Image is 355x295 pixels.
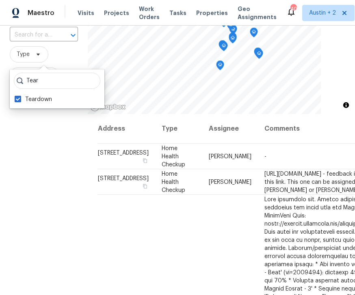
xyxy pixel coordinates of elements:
[67,30,79,41] button: Open
[250,28,258,40] div: Map marker
[290,5,296,13] div: 40
[227,20,235,33] div: Map marker
[98,175,149,181] span: [STREET_ADDRESS]
[220,41,228,54] div: Map marker
[209,153,251,159] span: [PERSON_NAME]
[254,47,262,60] div: Map marker
[78,9,94,17] span: Visits
[28,9,54,17] span: Maestro
[155,114,202,144] th: Type
[10,29,55,41] input: Search for an address...
[141,157,149,164] button: Copy Address
[90,102,126,112] a: Mapbox homepage
[202,114,258,144] th: Assignee
[216,60,224,73] div: Map marker
[162,145,185,167] span: Home Health Checkup
[169,10,186,16] span: Tasks
[98,150,149,155] span: [STREET_ADDRESS]
[229,34,237,46] div: Map marker
[97,114,155,144] th: Address
[341,100,351,110] button: Toggle attribution
[238,5,277,21] span: Geo Assignments
[264,153,266,159] span: -
[255,49,263,62] div: Map marker
[196,9,228,17] span: Properties
[219,40,227,53] div: Map marker
[209,179,251,185] span: [PERSON_NAME]
[104,9,129,17] span: Projects
[162,171,185,193] span: Home Health Checkup
[139,5,160,21] span: Work Orders
[15,95,52,103] label: Teardown
[309,9,336,17] span: Austin + 2
[17,50,30,58] span: Type
[344,101,349,110] span: Toggle attribution
[141,182,149,189] button: Copy Address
